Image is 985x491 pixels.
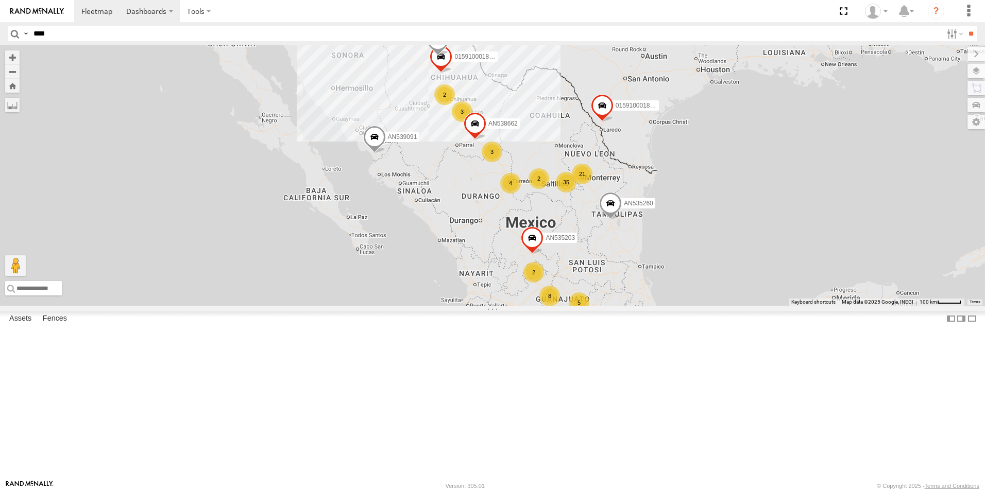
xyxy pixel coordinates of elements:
[5,50,20,64] button: Zoom in
[556,172,576,192] div: 35
[572,164,592,184] div: 21
[877,483,979,489] div: © Copyright 2025 -
[956,311,966,326] label: Dock Summary Table to the Right
[916,299,964,306] button: Map Scale: 100 km per 43 pixels
[967,115,985,129] label: Map Settings
[569,292,589,313] div: 5
[388,133,417,141] span: AN539091
[482,142,502,162] div: 3
[38,311,72,326] label: Fences
[791,299,836,306] button: Keyboard shortcuts
[22,26,30,41] label: Search Query
[446,483,485,489] div: Version: 305.01
[920,299,937,305] span: 100 km
[842,299,913,305] span: Map data ©2025 Google, INEGI
[5,98,20,112] label: Measure
[616,102,667,109] span: 015910001811580
[454,53,506,60] span: 015910001845018
[434,84,455,105] div: 2
[500,173,521,194] div: 4
[946,311,956,326] label: Dock Summary Table to the Left
[546,234,575,241] span: AN535203
[10,8,64,15] img: rand-logo.svg
[861,4,891,19] div: Omar Miranda
[4,311,37,326] label: Assets
[5,255,26,276] button: Drag Pegman onto the map to open Street View
[488,120,518,127] span: AN538662
[6,481,53,491] a: Visit our Website
[452,101,472,122] div: 3
[5,79,20,93] button: Zoom Home
[925,483,979,489] a: Terms and Conditions
[523,262,544,283] div: 2
[529,168,549,189] div: 2
[967,311,977,326] label: Hide Summary Table
[5,64,20,79] button: Zoom out
[928,3,944,20] i: ?
[970,300,980,304] a: Terms
[539,286,560,306] div: 8
[943,26,965,41] label: Search Filter Options
[624,200,653,207] span: AN535260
